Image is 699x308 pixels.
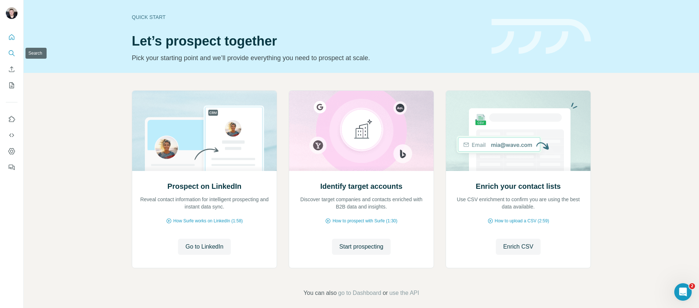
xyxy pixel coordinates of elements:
p: Discover target companies and contacts enriched with B2B data and insights. [296,196,426,210]
span: How Surfe works on LinkedIn (1:58) [173,218,243,224]
p: Pick your starting point and we’ll provide everything you need to prospect at scale. [132,53,483,63]
h2: Enrich your contact lists [476,181,561,191]
p: Use CSV enrichment to confirm you are using the best data available. [453,196,583,210]
span: You can also [304,289,337,297]
p: Reveal contact information for intelligent prospecting and instant data sync. [139,196,269,210]
button: Dashboard [6,145,17,158]
img: Prospect on LinkedIn [132,91,277,171]
span: How to prospect with Surfe (1:30) [332,218,397,224]
button: Use Surfe on LinkedIn [6,113,17,126]
iframe: Intercom live chat [674,283,692,301]
span: How to upload a CSV (2:59) [495,218,549,224]
span: Start prospecting [339,242,383,251]
img: banner [491,19,591,54]
img: Identify target accounts [289,91,434,171]
button: Enrich CSV [6,63,17,76]
button: Start prospecting [332,239,391,255]
img: Avatar [6,7,17,19]
div: Quick start [132,13,483,21]
button: Use Surfe API [6,129,17,142]
span: Go to LinkedIn [185,242,223,251]
button: Feedback [6,161,17,174]
h2: Identify target accounts [320,181,403,191]
button: use the API [389,289,419,297]
h1: Let’s prospect together [132,34,483,48]
button: Quick start [6,31,17,44]
h2: Prospect on LinkedIn [167,181,241,191]
span: Enrich CSV [503,242,533,251]
span: 2 [689,283,695,289]
button: go to Dashboard [338,289,381,297]
button: Go to LinkedIn [178,239,230,255]
img: Enrich your contact lists [446,91,591,171]
button: Enrich CSV [496,239,541,255]
span: or [383,289,388,297]
button: Search [6,47,17,60]
button: My lists [6,79,17,92]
